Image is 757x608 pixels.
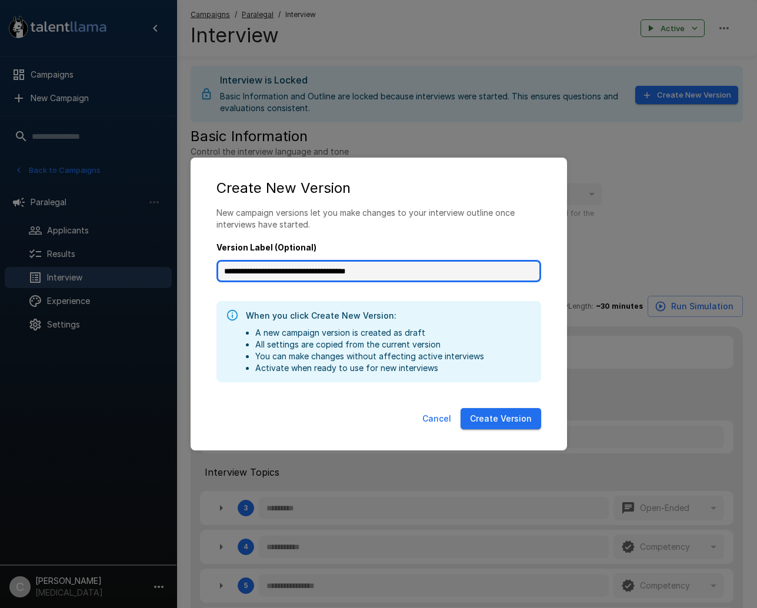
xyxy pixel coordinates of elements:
[255,362,484,374] li: Activate when ready to use for new interviews
[255,339,484,350] li: All settings are copied from the current version
[216,242,541,254] label: Version Label (Optional)
[255,350,484,362] li: You can make changes without affecting active interviews
[246,309,484,322] h6: When you click Create New Version:
[216,207,541,230] p: New campaign versions let you make changes to your interview outline once interviews have started.
[418,408,456,430] button: Cancel
[255,327,484,339] li: A new campaign version is created as draft
[202,169,555,207] h2: Create New Version
[461,408,541,430] button: Create Version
